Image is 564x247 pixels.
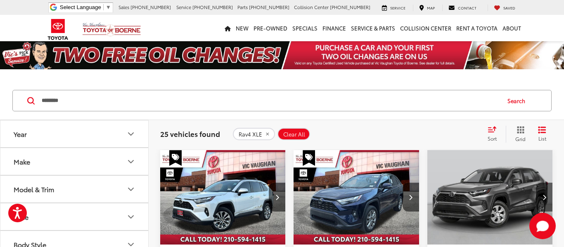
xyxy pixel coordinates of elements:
button: remove Rav4%20XLE [233,128,275,140]
button: Next image [269,183,285,212]
span: [PHONE_NUMBER] [249,4,289,10]
span: [PHONE_NUMBER] [192,4,233,10]
a: 2024 Toyota RAV4 XLE Premium2024 Toyota RAV4 XLE Premium2024 Toyota RAV4 XLE Premium2024 Toyota R... [160,150,286,244]
div: 2024 Toyota RAV4 XLE Premium 0 [293,150,419,244]
a: My Saved Vehicles [488,5,521,11]
a: About [500,15,524,41]
span: [PHONE_NUMBER] [130,4,171,10]
img: Toyota [43,16,73,43]
span: Clear All [283,131,305,138]
button: YearYear [0,120,149,147]
button: Grid View [506,126,532,142]
a: Map [413,5,441,11]
button: Search [500,90,537,111]
div: Model & Trim [14,185,54,193]
div: Year [126,129,136,139]
span: ​ [103,4,104,10]
span: Service [176,4,191,10]
a: 2024 Toyota RAV4 XLE Premium2024 Toyota RAV4 XLE Premium2024 Toyota RAV4 XLE Premium2024 Toyota R... [293,150,419,244]
div: 2024 Toyota RAV4 XLE Premium 0 [160,150,286,244]
button: Next image [536,183,552,212]
span: Special [303,150,315,166]
button: MakeMake [0,148,149,175]
span: Grid [515,135,526,142]
a: Contact [442,5,483,11]
span: Special [169,150,182,166]
a: Service [376,5,412,11]
div: Model & Trim [126,184,136,194]
span: [PHONE_NUMBER] [330,4,370,10]
img: 2024 Toyota RAV4 XLE Premium [160,150,286,245]
img: 2024 Toyota RAV4 XLE [427,150,553,245]
button: Model & TrimModel & Trim [0,176,149,202]
button: PricePrice [0,203,149,230]
input: Search by Make, Model, or Keyword [41,91,500,111]
a: Collision Center [398,15,454,41]
button: Next image [403,183,419,212]
img: 2024 Toyota RAV4 XLE Premium [293,150,419,245]
span: Sales [118,4,129,10]
svg: Start Chat [529,213,556,239]
a: Rent a Toyota [454,15,500,41]
a: Service & Parts: Opens in a new tab [348,15,398,41]
span: Saved [503,5,515,10]
img: Vic Vaughan Toyota of Boerne [82,22,141,37]
button: List View [532,126,552,142]
div: Make [14,158,30,165]
div: Make [126,157,136,167]
a: Finance [320,15,348,41]
button: Toggle Chat Window [529,213,556,239]
button: Clear All [277,128,310,140]
div: Price [126,212,136,222]
a: Select Language​ [60,4,111,10]
span: 25 vehicles found [160,129,220,139]
span: Contact [458,5,476,10]
span: Parts [237,4,248,10]
a: Home [222,15,233,41]
button: Select sort value [483,126,506,142]
span: Sort [488,135,497,142]
span: Select Language [60,4,101,10]
a: Pre-Owned [251,15,290,41]
span: List [538,135,546,142]
a: 2024 Toyota RAV4 XLE2024 Toyota RAV4 XLE2024 Toyota RAV4 XLE2024 Toyota RAV4 XLE [427,150,553,244]
span: Collision Center [294,4,329,10]
div: Year [14,130,27,138]
a: Specials [290,15,320,41]
div: 2024 Toyota RAV4 XLE 0 [427,150,553,244]
span: Map [427,5,435,10]
span: Rav4 XLE [239,131,262,138]
span: ▼ [106,4,111,10]
span: Service [390,5,405,10]
a: New [233,15,251,41]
